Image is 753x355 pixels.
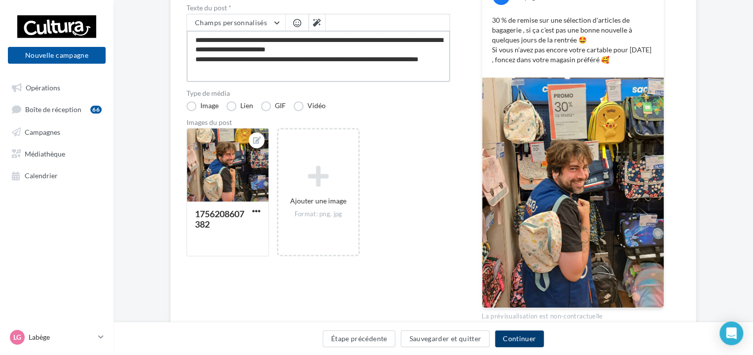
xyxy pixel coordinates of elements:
div: Open Intercom Messenger [719,321,743,345]
label: Vidéo [294,101,326,111]
a: Campagnes [6,122,108,140]
span: Campagnes [25,127,60,136]
button: Étape précédente [323,330,396,347]
a: Boîte de réception66 [6,100,108,118]
label: Type de média [187,90,450,97]
div: 1756208607382 [195,208,244,230]
button: Sauvegarder et quitter [401,330,489,347]
label: Lien [226,101,253,111]
a: Lg Labège [8,328,106,347]
span: Boîte de réception [25,105,81,114]
span: Lg [13,332,21,342]
label: Image [187,101,219,111]
div: Images du post [187,119,450,126]
span: Opérations [26,83,60,91]
label: GIF [261,101,286,111]
div: La prévisualisation est non-contractuelle [482,308,664,321]
button: Continuer [495,330,544,347]
label: Texte du post * [187,4,450,11]
span: Champs personnalisés [195,18,267,27]
a: Calendrier [6,166,108,184]
p: 30 % de remise sur une sélection d'articles de bagagerie , si ça c'est pas une bonne nouvelle à q... [492,15,654,65]
a: Médiathèque [6,144,108,162]
div: 66 [90,106,102,114]
button: Nouvelle campagne [8,47,106,64]
span: Médiathèque [25,149,65,158]
span: Calendrier [25,171,58,180]
p: Labège [29,332,94,342]
button: Champs personnalisés [187,14,285,31]
a: Opérations [6,78,108,96]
